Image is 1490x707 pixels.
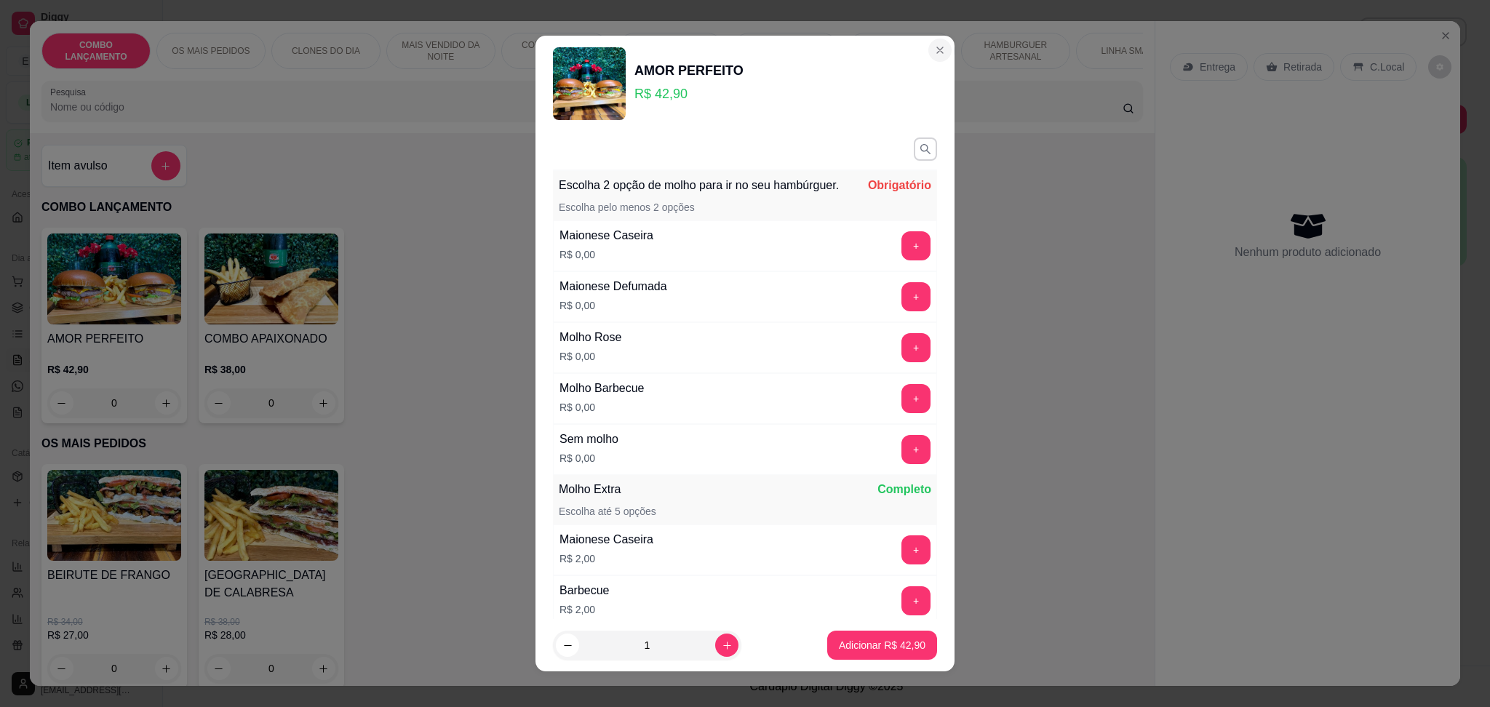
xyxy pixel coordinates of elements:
[901,435,931,464] button: add
[901,586,931,615] button: add
[553,47,626,120] img: product-image
[901,535,931,564] button: add
[928,39,952,62] button: Close
[559,227,653,244] div: Maionese Caseira
[901,282,931,311] button: add
[901,231,931,260] button: add
[559,431,618,448] div: Sem molho
[839,638,925,652] p: Adicionar R$ 42,90
[559,380,645,397] div: Molho Barbecue
[877,481,931,498] p: Completo
[559,400,645,415] p: R$ 0,00
[634,60,744,81] div: AMOR PERFEITO
[559,298,667,313] p: R$ 0,00
[559,329,621,346] div: Molho Rose
[827,631,937,660] button: Adicionar R$ 42,90
[901,384,931,413] button: add
[559,551,653,566] p: R$ 2,00
[559,602,610,617] p: R$ 2,00
[559,531,653,548] div: Maionese Caseira
[559,349,621,364] p: R$ 0,00
[715,634,738,657] button: increase-product-quantity
[559,247,653,262] p: R$ 0,00
[559,278,667,295] div: Maionese Defumada
[634,84,744,104] p: R$ 42,90
[559,200,695,215] p: Escolha pelo menos 2 opções
[901,333,931,362] button: add
[559,451,618,466] p: R$ 0,00
[559,177,839,194] p: Escolha 2 opção de molho para ir no seu hambúrguer.
[559,504,656,519] p: Escolha até 5 opções
[556,634,579,657] button: decrease-product-quantity
[868,177,931,194] p: Obrigatório
[559,582,610,599] div: Barbecue
[559,481,621,498] p: Molho Extra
